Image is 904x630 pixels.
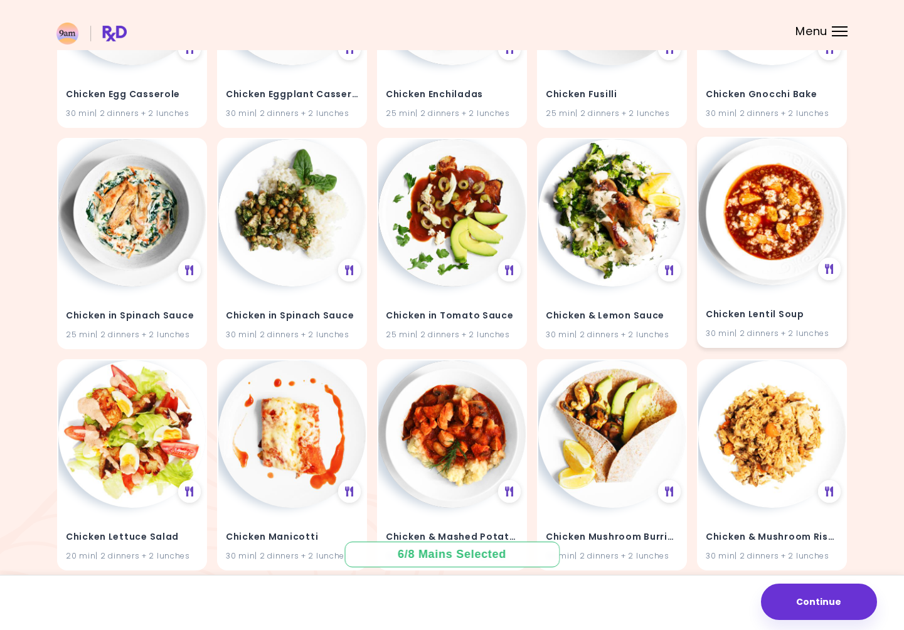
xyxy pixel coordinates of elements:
[761,584,877,620] button: Continue
[795,26,827,37] span: Menu
[498,259,521,281] div: See Meal Plan
[658,480,681,503] div: See Meal Plan
[706,305,838,325] h4: Chicken Lentil Soup
[338,480,361,503] div: See Meal Plan
[66,85,198,105] h4: Chicken Egg Casserole
[338,259,361,281] div: See Meal Plan
[546,107,678,119] div: 25 min | 2 dinners + 2 lunches
[546,85,678,105] h4: Chicken Fusilli
[66,549,198,561] div: 20 min | 2 dinners + 2 lunches
[66,527,198,547] h4: Chicken Lettuce Salad
[706,527,838,547] h4: Chicken & Mushroom Risotto
[386,527,518,547] h4: Chicken & Mashed Potatoes
[546,527,678,547] h4: Chicken Mushroom Burrito
[706,549,838,561] div: 30 min | 2 dinners + 2 lunches
[706,107,838,119] div: 30 min | 2 dinners + 2 lunches
[546,328,678,340] div: 30 min | 2 dinners + 2 lunches
[66,306,198,326] h4: Chicken in Spinach Sauce
[498,480,521,503] div: See Meal Plan
[66,107,198,119] div: 30 min | 2 dinners + 2 lunches
[226,549,358,561] div: 30 min | 2 dinners + 2 lunches
[706,327,838,339] div: 30 min | 2 dinners + 2 lunches
[386,85,518,105] h4: Chicken Enchiladas
[818,480,841,503] div: See Meal Plan
[818,258,841,280] div: See Meal Plan
[386,306,518,326] h4: Chicken in Tomato Sauce
[546,549,678,561] div: 30 min | 2 dinners + 2 lunches
[389,547,516,562] div: 6 / 8 Mains Selected
[226,527,358,547] h4: Chicken Manicotti
[226,85,358,105] h4: Chicken Eggplant Casserole
[658,259,681,281] div: See Meal Plan
[56,23,127,45] img: RxDiet
[66,328,198,340] div: 25 min | 2 dinners + 2 lunches
[226,306,358,326] h4: Chicken in Spinach Sauce
[706,85,838,105] h4: Chicken Gnocchi Bake
[386,107,518,119] div: 25 min | 2 dinners + 2 lunches
[226,328,358,340] div: 30 min | 2 dinners + 2 lunches
[386,328,518,340] div: 25 min | 2 dinners + 2 lunches
[546,306,678,326] h4: Chicken & Lemon Sauce
[178,259,201,281] div: See Meal Plan
[226,107,358,119] div: 30 min | 2 dinners + 2 lunches
[178,480,201,503] div: See Meal Plan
